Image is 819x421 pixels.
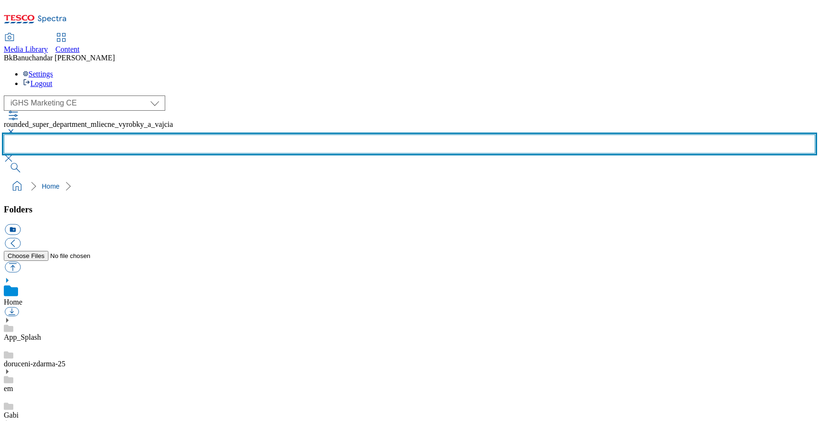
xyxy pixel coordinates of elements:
[4,120,173,128] span: rounded_super_department_mliecne_vyrobky_a_vajcia
[56,45,80,53] span: Content
[4,411,19,419] a: Gabi
[4,204,815,215] h3: Folders
[42,182,59,190] a: Home
[13,54,115,62] span: Banuchandar [PERSON_NAME]
[4,384,13,392] a: em
[4,45,48,53] span: Media Library
[4,177,815,195] nav: breadcrumb
[4,360,66,368] a: doruceni-zdarma-25
[4,54,13,62] span: Bk
[23,70,53,78] a: Settings
[4,333,41,341] a: App_Splash
[9,179,25,194] a: home
[23,79,52,87] a: Logout
[56,34,80,54] a: Content
[4,34,48,54] a: Media Library
[4,298,22,306] a: Home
